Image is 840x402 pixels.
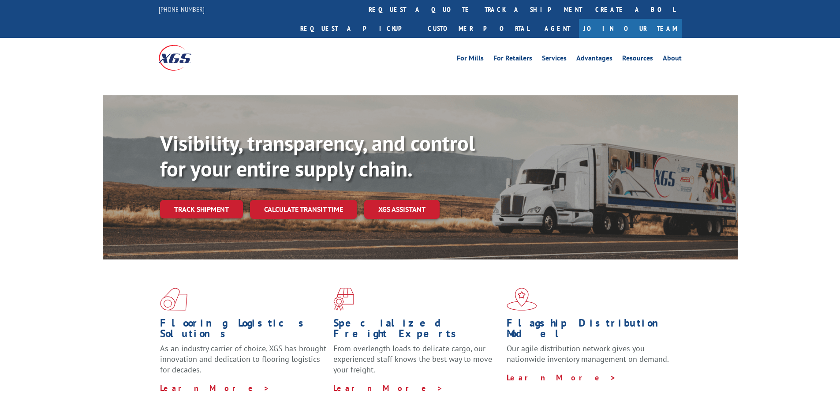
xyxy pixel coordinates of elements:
[576,55,612,64] a: Advantages
[333,288,354,311] img: xgs-icon-focused-on-flooring-red
[421,19,536,38] a: Customer Portal
[507,372,616,383] a: Learn More >
[333,383,443,393] a: Learn More >
[160,343,326,375] span: As an industry carrier of choice, XGS has brought innovation and dedication to flooring logistics...
[663,55,682,64] a: About
[364,200,440,219] a: XGS ASSISTANT
[160,129,475,182] b: Visibility, transparency, and control for your entire supply chain.
[333,343,500,383] p: From overlength loads to delicate cargo, our experienced staff knows the best way to move your fr...
[542,55,567,64] a: Services
[160,383,270,393] a: Learn More >
[250,200,357,219] a: Calculate transit time
[457,55,484,64] a: For Mills
[507,343,669,364] span: Our agile distribution network gives you nationwide inventory management on demand.
[160,288,187,311] img: xgs-icon-total-supply-chain-intelligence-red
[493,55,532,64] a: For Retailers
[579,19,682,38] a: Join Our Team
[507,288,537,311] img: xgs-icon-flagship-distribution-model-red
[160,200,243,218] a: Track shipment
[536,19,579,38] a: Agent
[622,55,653,64] a: Resources
[333,318,500,343] h1: Specialized Freight Experts
[159,5,205,14] a: [PHONE_NUMBER]
[160,318,327,343] h1: Flooring Logistics Solutions
[294,19,421,38] a: Request a pickup
[507,318,673,343] h1: Flagship Distribution Model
